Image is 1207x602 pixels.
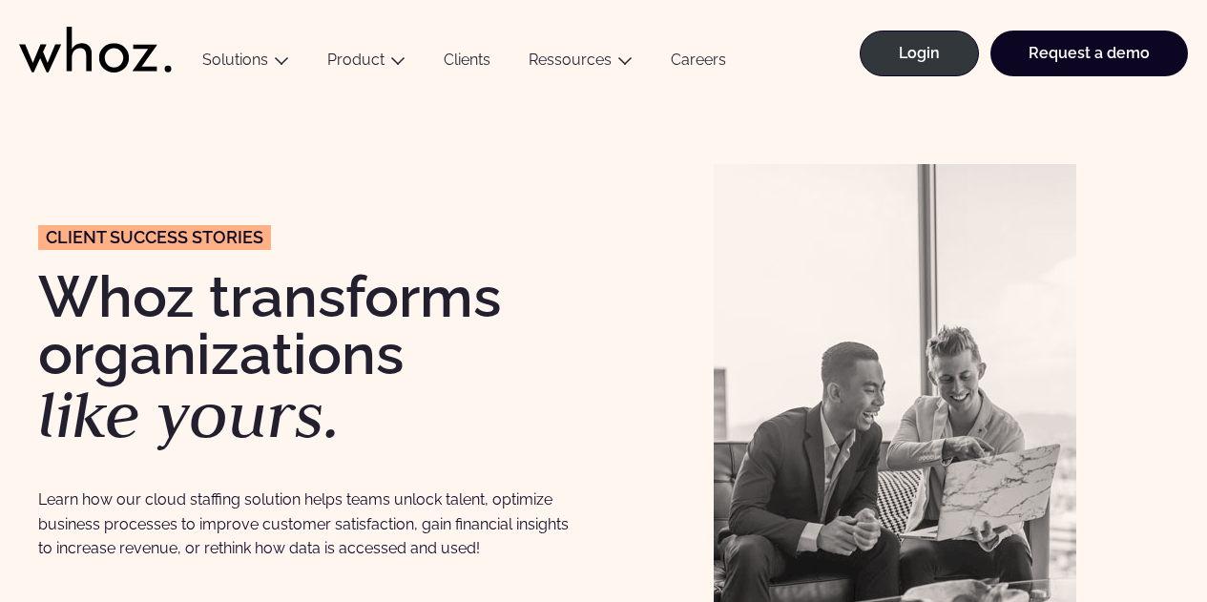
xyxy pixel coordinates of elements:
a: Careers [652,51,745,76]
button: Solutions [183,51,308,76]
a: Product [327,51,385,69]
button: Product [308,51,425,76]
a: Login [860,31,979,76]
em: like yours. [38,372,341,456]
button: Ressources [510,51,652,76]
a: Ressources [529,51,612,69]
a: Clients [425,51,510,76]
h1: Whoz transforms organizations [38,268,585,447]
span: CLIENT success stories [46,229,263,246]
a: Request a demo [990,31,1188,76]
p: Learn how our cloud staffing solution helps teams unlock talent, optimize business processes to i... [38,488,585,560]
